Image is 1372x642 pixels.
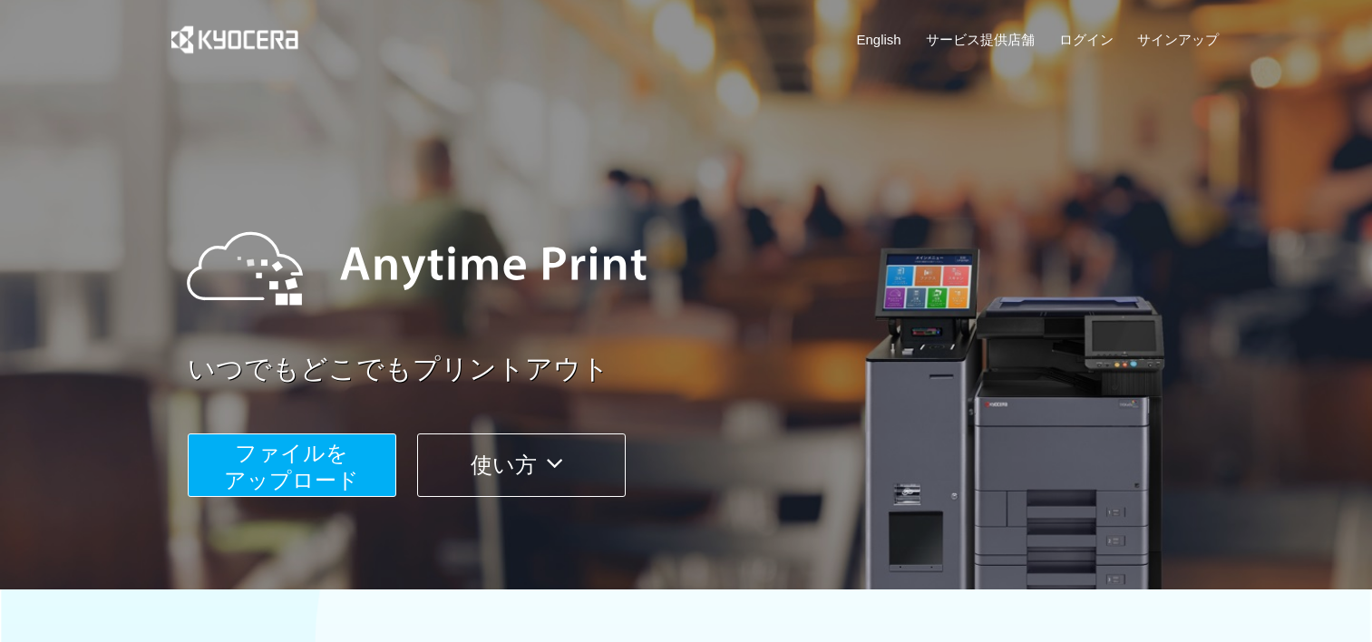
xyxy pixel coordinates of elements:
span: ファイルを ​​アップロード [224,441,359,492]
a: ログイン [1059,30,1114,49]
a: サービス提供店舗 [926,30,1035,49]
a: English [857,30,901,49]
button: 使い方 [417,433,626,497]
button: ファイルを​​アップロード [188,433,396,497]
a: いつでもどこでもプリントアウト [188,350,1231,389]
a: サインアップ [1137,30,1219,49]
